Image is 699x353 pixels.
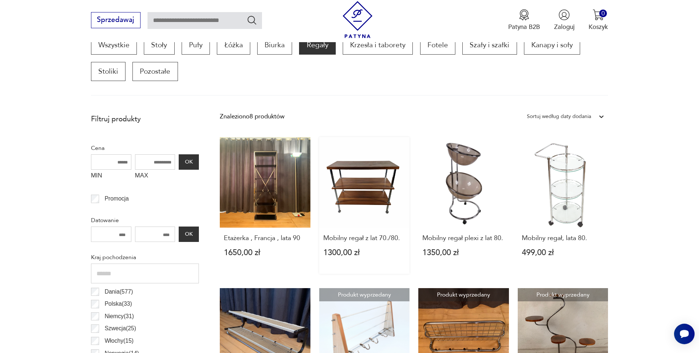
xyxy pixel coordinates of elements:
[91,62,125,81] a: Stoliki
[420,36,455,55] a: Fotele
[144,36,174,55] a: Stoły
[132,62,178,81] a: Pozostałe
[247,15,257,25] button: Szukaj
[554,23,575,31] p: Zaloguj
[508,23,540,31] p: Patyna B2B
[674,324,695,344] iframe: Smartsupp widget button
[522,235,604,242] h3: Mobilny regał, lata 80.
[319,137,410,274] a: Mobilny regał z lat 70./80.Mobilny regał z lat 70./80.1300,00 zł
[105,324,136,333] p: Szwecja ( 25 )
[323,249,406,257] p: 1300,00 zł
[91,114,199,124] p: Filtruj produkty
[91,170,131,184] label: MIN
[422,235,505,242] h3: Mobilny regał plexi z lat 80.
[343,36,413,55] a: Krzesła i taborety
[554,9,575,31] button: Zaloguj
[593,9,604,21] img: Ikona koszyka
[589,23,608,31] p: Koszyk
[508,9,540,31] button: Patyna B2B
[224,235,306,242] h3: Etażerka , Francja , lata 90
[524,36,580,55] a: Kanapy i sofy
[257,36,292,55] a: Biurka
[299,36,335,55] a: Regały
[217,36,250,55] a: Łóżka
[179,154,199,170] button: OK
[179,227,199,242] button: OK
[599,10,607,17] div: 0
[182,36,210,55] a: Pufy
[522,249,604,257] p: 499,00 zł
[558,9,570,21] img: Ikonka użytkownika
[91,12,141,28] button: Sprzedawaj
[220,137,310,274] a: Etażerka , Francja , lata 90Etażerka , Francja , lata 901650,00 zł
[105,194,129,203] p: Promocja
[224,249,306,257] p: 1650,00 zł
[527,112,591,121] div: Sortuj według daty dodania
[91,36,137,55] a: Wszystkie
[323,235,406,242] h3: Mobilny regał z lat 70./80.
[105,287,133,297] p: Dania ( 577 )
[220,112,284,121] div: Znaleziono 8 produktów
[91,143,199,153] p: Cena
[105,336,134,346] p: Włochy ( 15 )
[589,9,608,31] button: 0Koszyk
[462,36,517,55] a: Szafy i szafki
[518,137,608,274] a: Mobilny regał, lata 80.Mobilny regał, lata 80.499,00 zł
[422,249,505,257] p: 1350,00 zł
[518,9,530,21] img: Ikona medalu
[91,253,199,262] p: Kraj pochodzenia
[91,18,141,23] a: Sprzedawaj
[339,1,376,38] img: Patyna - sklep z meblami i dekoracjami vintage
[91,216,199,225] p: Datowanie
[508,9,540,31] a: Ikona medaluPatyna B2B
[105,299,132,309] p: Polska ( 33 )
[135,170,175,184] label: MAX
[105,312,134,321] p: Niemcy ( 31 )
[418,137,509,274] a: Mobilny regał plexi z lat 80.Mobilny regał plexi z lat 80.1350,00 zł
